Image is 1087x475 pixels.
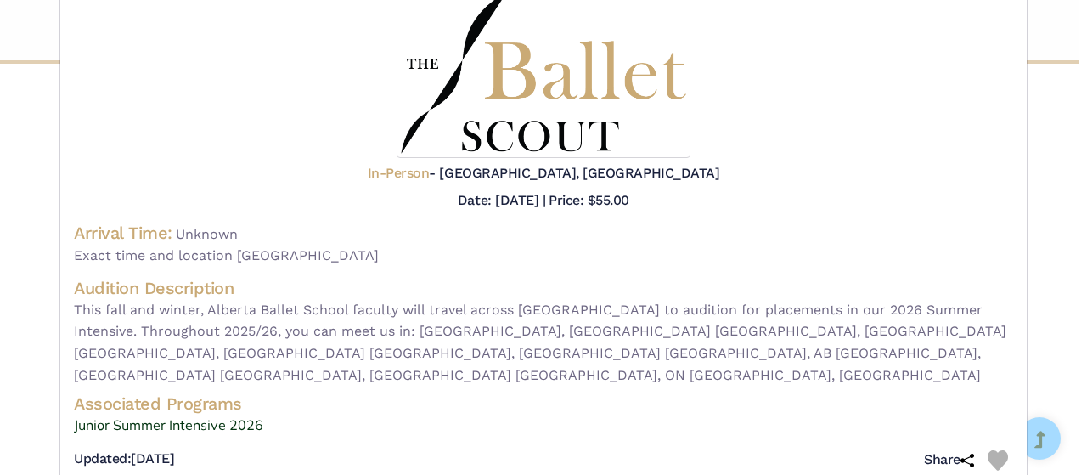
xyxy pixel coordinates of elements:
[74,277,1013,299] h4: Audition Description
[74,450,131,467] span: Updated:
[549,192,629,208] h5: Price: $55.00
[74,299,1013,386] span: This fall and winter, Alberta Ballet School faculty will travel across [GEOGRAPHIC_DATA] to audit...
[74,450,174,468] h5: [DATE]
[74,245,1013,267] span: Exact time and location [GEOGRAPHIC_DATA]
[368,165,430,181] span: In-Person
[74,393,1013,415] h4: Associated Programs
[176,226,238,242] span: Unknown
[74,223,172,243] h4: Arrival Time:
[458,192,545,208] h5: Date: [DATE] |
[924,451,974,469] h5: Share
[368,165,719,183] h5: - [GEOGRAPHIC_DATA], [GEOGRAPHIC_DATA]
[74,415,1013,437] a: Junior Summer Intensive 2026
